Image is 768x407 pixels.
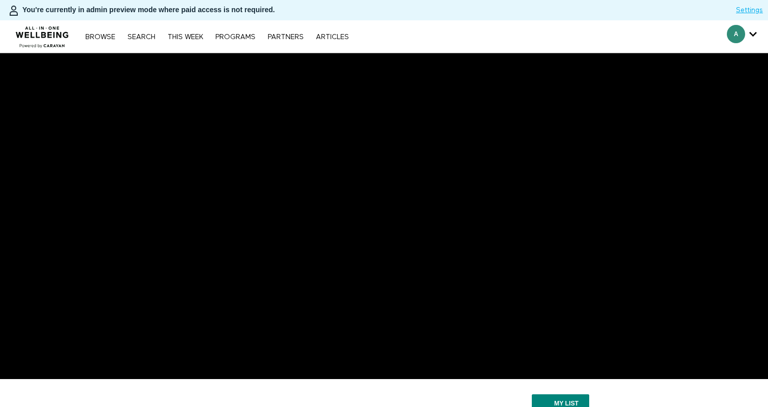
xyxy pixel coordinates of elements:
img: CARAVAN [12,19,73,49]
a: ARTICLES [311,34,354,41]
a: Browse [80,34,120,41]
a: Search [122,34,161,41]
a: Settings [736,5,763,15]
img: person-bdfc0eaa9744423c596e6e1c01710c89950b1dff7c83b5d61d716cfd8139584f.svg [8,5,20,17]
div: Secondary [719,20,764,53]
nav: Primary [80,32,354,42]
a: THIS WEEK [163,34,208,41]
a: PARTNERS [263,34,309,41]
a: PROGRAMS [210,34,261,41]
